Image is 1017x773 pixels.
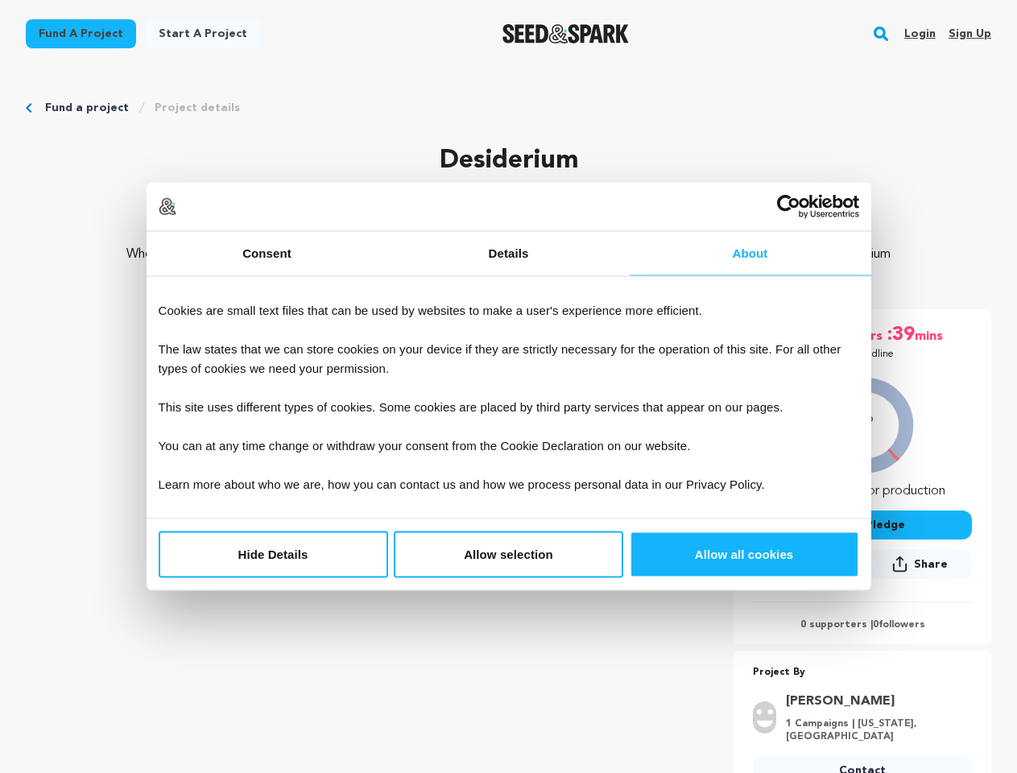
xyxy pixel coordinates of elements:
span: :39 [886,322,915,348]
a: Goto Anna Salles profile [786,692,962,711]
span: Share [867,549,972,585]
a: Fund a project [45,100,129,116]
span: mins [915,322,946,348]
button: Allow selection [394,531,623,578]
a: Sign up [949,21,991,47]
a: Seed&Spark Homepage [502,24,629,43]
p: [DEMOGRAPHIC_DATA], Romance [26,213,991,232]
a: Consent [147,232,388,276]
button: Share [867,549,972,579]
button: Allow all cookies [630,531,859,578]
a: Details [388,232,630,276]
a: About [630,232,871,276]
img: logo [159,197,176,215]
div: Cookies are small text files that can be used by websites to make a user's experience more effici... [151,281,866,514]
p: 1 Campaigns | [US_STATE], [GEOGRAPHIC_DATA] [786,717,962,743]
a: Project details [155,100,240,116]
p: When a powerful witch returns to right a centuries-old betrayal, her former lover must decide if ... [122,245,895,283]
span: hrs [863,322,886,348]
span: Share [914,556,948,573]
a: Usercentrics Cookiebot - opens in a new window [718,195,859,219]
a: Start a project [146,19,260,48]
span: 0 [873,620,879,630]
button: Hide Details [159,531,388,578]
p: [GEOGRAPHIC_DATA], [US_STATE] | Film Short [26,193,991,213]
p: Project By [753,663,972,682]
p: 0 supporters | followers [753,618,972,631]
img: Seed&Spark Logo Dark Mode [502,24,629,43]
a: Fund a project [26,19,136,48]
div: Breadcrumb [26,100,991,116]
a: Login [904,21,936,47]
p: Desiderium [26,142,991,180]
img: user.png [753,701,776,734]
